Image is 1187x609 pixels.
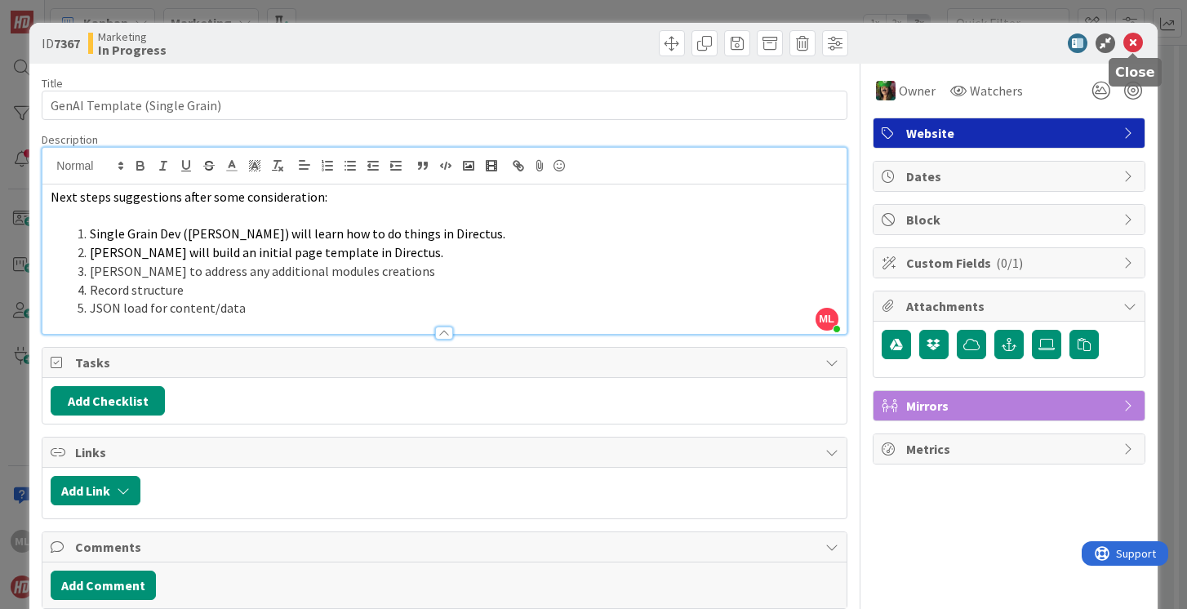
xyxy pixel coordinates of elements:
[51,571,156,600] button: Add Comment
[51,189,327,205] span: Next steps suggestions after some consideration:
[876,81,896,100] img: SL
[70,281,838,300] li: Record structure
[70,262,838,281] li: [PERSON_NAME] to address any additional modules creations
[906,396,1115,416] span: Mirrors
[51,386,165,416] button: Add Checklist
[906,439,1115,459] span: Metrics
[42,132,98,147] span: Description
[51,476,140,505] button: Add Link
[816,308,838,331] span: ML
[42,76,63,91] label: Title
[90,244,443,260] span: [PERSON_NAME] will build an initial page template in Directus.
[75,442,816,462] span: Links
[98,43,167,56] b: In Progress
[98,30,167,43] span: Marketing
[906,210,1115,229] span: Block
[996,255,1023,271] span: ( 0/1 )
[906,253,1115,273] span: Custom Fields
[906,296,1115,316] span: Attachments
[70,299,838,318] li: JSON load for content/data
[54,35,80,51] b: 7367
[75,537,816,557] span: Comments
[1115,64,1155,80] h5: Close
[42,91,847,120] input: type card name here...
[90,225,505,242] span: Single Grain Dev ([PERSON_NAME]) will learn how to do things in Directus.
[34,2,74,22] span: Support
[75,353,816,372] span: Tasks
[906,123,1115,143] span: Website
[899,81,936,100] span: Owner
[906,167,1115,186] span: Dates
[42,33,80,53] span: ID
[970,81,1023,100] span: Watchers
